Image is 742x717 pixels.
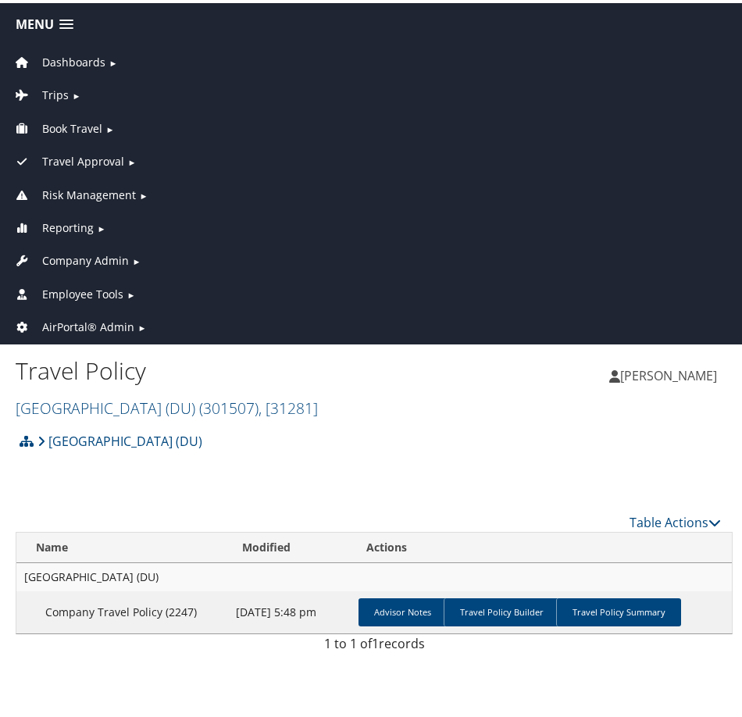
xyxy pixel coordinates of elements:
span: Risk Management [42,184,136,201]
th: Name: activate to sort column ascending [16,530,228,560]
a: Table Actions [630,511,721,528]
a: Company Admin [12,250,129,265]
a: Menu [8,9,81,34]
span: [PERSON_NAME] [620,364,717,381]
span: Menu [16,14,54,29]
a: Travel Approval [12,151,124,166]
span: ► [127,286,135,298]
span: Dashboards [42,51,105,68]
th: Modified: activate to sort column ascending [228,530,353,560]
a: Travel Policy Builder [444,595,559,623]
td: [GEOGRAPHIC_DATA] (DU) [16,560,732,588]
a: [GEOGRAPHIC_DATA] (DU) [37,423,202,454]
span: ► [127,153,136,165]
span: Travel Approval [42,150,124,167]
h1: Travel Policy [16,351,374,384]
a: Advisor Notes [359,595,447,623]
span: ► [105,120,114,132]
a: Employee Tools [12,284,123,298]
span: , [ 31281 ] [259,394,318,416]
td: [DATE] 5:48 pm [228,588,353,630]
th: Actions [352,530,732,560]
td: Company Travel Policy (2247) [16,588,228,630]
span: Book Travel [42,117,102,134]
a: Trips [12,84,69,99]
a: Risk Management [12,184,136,199]
a: Travel Policy Summary [556,595,681,623]
a: Book Travel [12,118,102,133]
span: ► [132,252,141,264]
span: Reporting [42,216,94,234]
span: 1 [372,632,379,649]
div: 1 to 1 of records [27,631,721,658]
span: ► [137,319,146,330]
a: [PERSON_NAME] [609,349,733,396]
a: AirPortal® Admin [12,316,134,331]
span: ► [109,54,117,66]
span: ► [139,187,148,198]
a: Reporting [12,217,94,232]
span: Employee Tools [42,283,123,300]
span: AirPortal® Admin [42,316,134,333]
span: ► [97,219,105,231]
span: ( 301507 ) [199,394,259,416]
span: Company Admin [42,249,129,266]
a: Dashboards [12,52,105,66]
a: [GEOGRAPHIC_DATA] (DU) [16,394,318,416]
span: Trips [42,84,69,101]
span: ► [72,87,80,98]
